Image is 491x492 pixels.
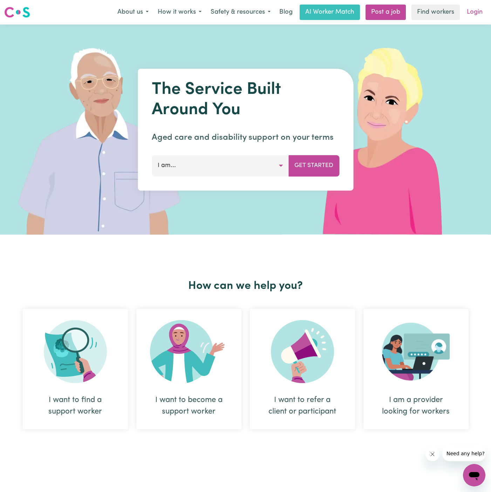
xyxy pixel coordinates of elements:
[19,279,473,293] h2: How can we help you?
[44,320,107,383] img: Search
[463,464,485,486] iframe: Button to launch messaging window
[250,309,355,429] div: I want to refer a client or participant
[153,394,225,417] div: I want to become a support worker
[153,5,206,20] button: How it works
[380,394,452,417] div: I am a provider looking for workers
[4,6,30,19] img: Careseekers logo
[275,5,297,20] a: Blog
[152,131,339,144] p: Aged care and disability support on your terms
[4,4,30,20] a: Careseekers logo
[363,309,469,429] div: I am a provider looking for workers
[300,5,360,20] a: AI Worker Match
[113,5,153,20] button: About us
[411,5,460,20] a: Find workers
[442,446,485,461] iframe: Message from company
[366,5,406,20] a: Post a job
[150,320,228,383] img: Become Worker
[206,5,275,20] button: Safety & resources
[382,320,450,383] img: Provider
[425,447,439,461] iframe: Close message
[271,320,334,383] img: Refer
[152,155,289,176] button: I am...
[152,80,339,120] h1: The Service Built Around You
[23,309,128,429] div: I want to find a support worker
[267,394,338,417] div: I want to refer a client or participant
[463,5,487,20] a: Login
[40,394,111,417] div: I want to find a support worker
[136,309,241,429] div: I want to become a support worker
[288,155,339,176] button: Get Started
